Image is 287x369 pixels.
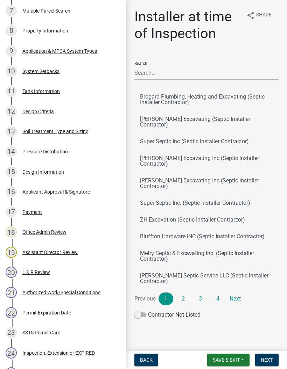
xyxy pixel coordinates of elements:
[22,270,50,275] div: L & R Review
[193,292,208,305] a: 3
[134,211,279,228] button: ZH Excavation (Septic Installer Contractor)
[22,149,68,154] div: Pressure Distribution
[134,311,201,319] label: Contractor Not Listed
[6,186,17,197] div: 16
[134,172,279,195] button: [PERSON_NAME] Excavating Inc (Septic Installer Contractor)
[22,8,70,13] div: Multiple Parcel Search
[22,28,68,33] div: Property Information
[134,150,279,172] button: [PERSON_NAME] Excavating Inc (Septic Installer Contractor)
[22,210,42,215] div: Payment
[134,133,279,150] button: Super Septic Inc (Septic Installer Contractor)
[176,292,191,305] a: 2
[134,354,158,366] button: Back
[6,207,17,218] div: 17
[22,290,100,295] div: Authorized Work/Special Conditions
[22,89,60,94] div: Tank Information
[22,169,64,174] div: Design Information
[22,350,95,355] div: Inspection, Extension or EXPIRED
[261,357,273,363] span: Next
[22,310,71,315] div: Permit Expiration Date
[22,109,54,114] div: Design Criteria
[6,146,17,157] div: 14
[6,287,17,298] div: 21
[6,226,17,238] div: 18
[134,88,279,111] button: Brogard Plumbing, Heating and Excavating (Septic Installer Contractor)
[22,69,59,74] div: System Setbacks
[134,66,279,80] input: Search...
[22,250,78,255] div: Assistant Director Review
[22,230,66,234] div: Office Admin Review
[6,166,17,178] div: 15
[22,189,90,194] div: Applicant Approval & Signature
[6,347,17,359] div: 24
[6,327,17,338] div: 23
[255,354,279,366] button: Next
[134,195,279,211] button: Super Septic Inc. (Septic Installer Contractor)
[6,66,17,77] div: 10
[6,126,17,137] div: 13
[213,357,240,363] span: Save & Exit
[134,111,279,133] button: [PERSON_NAME] Excavating (Septic Installer Contractor)
[134,267,279,290] button: [PERSON_NAME] Septic Service LLC (Septic Installer Contractor)
[22,49,97,53] div: Application & MPCA System Types
[22,330,61,335] div: SSTS Permit Card
[241,8,277,22] button: shareShare
[211,292,225,305] a: 4
[6,25,17,36] div: 8
[6,5,17,16] div: 7
[134,8,241,42] h1: Installer at time of Inspection
[207,354,250,366] button: Save & Exit
[6,307,17,318] div: 22
[228,292,243,305] a: Next
[246,11,255,20] i: share
[6,267,17,278] div: 20
[6,45,17,57] div: 9
[134,292,279,305] nav: Page navigation
[256,11,272,20] span: Share
[6,247,17,258] div: 19
[134,245,279,267] button: Metry Septic & Excavating Inc. (Septic Installer Contractor)
[6,86,17,97] div: 11
[140,357,153,363] span: Back
[22,129,89,134] div: Soil Treatment Type and Sizing
[6,106,17,117] div: 12
[134,228,279,245] button: Bluffton Hardware INC (Septic Installer Contractor)
[159,292,173,305] a: 1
